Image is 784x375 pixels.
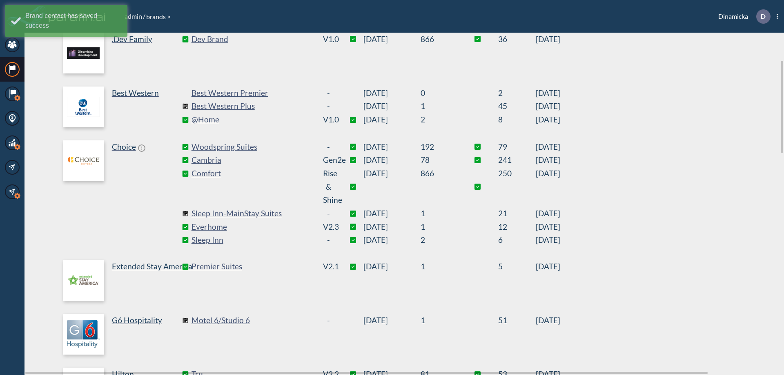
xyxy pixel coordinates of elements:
span: [DATE] [536,33,560,46]
p: Choice [112,140,136,154]
span: [DATE] [363,140,421,154]
div: Rise & Shine [323,167,334,207]
a: Premier Suites [192,260,314,273]
sapn: 6 [498,233,536,247]
span: [DATE] [536,233,560,247]
sapn: 241 [498,153,536,167]
sapn: 5 [498,260,536,273]
p: D [761,13,766,20]
img: comingSoon [182,103,188,109]
span: [DATE] [363,314,421,327]
div: - [323,87,334,100]
div: - [323,314,334,327]
div: - [323,100,334,113]
img: logo [63,140,104,181]
a: Cambria [192,153,314,167]
div: v2.3 [323,220,334,234]
a: G6 Hospitality [63,314,185,355]
sapn: 8 [498,113,536,126]
span: [DATE] [536,207,560,220]
sapn: 51 [498,314,536,327]
span: [DATE] [363,220,421,234]
a: @Home [192,113,314,126]
p: Extended Stay America [112,260,192,273]
a: Best Western [63,87,185,127]
img: comingSoon [182,211,188,217]
sapn: 1 [421,260,457,273]
img: comingSoon [182,317,188,324]
sapn: 1 [421,100,457,113]
a: Dev Brand [192,33,314,46]
a: Extended Stay America [63,260,185,301]
div: v2.1 [323,260,334,273]
p: .Dev Family [112,33,152,46]
a: Everhome [192,220,314,234]
div: - [323,233,334,247]
span: [DATE] [536,153,560,167]
sapn: 36 [498,33,536,46]
sapn: 866 [421,33,457,46]
div: - [323,207,334,220]
img: logo [63,33,104,73]
div: Gen2e [323,153,334,167]
img: logo [63,314,104,355]
a: Best Western Premier [192,87,314,100]
sapn: 1 [421,220,457,234]
p: G6 Hospitality [112,314,162,327]
a: Motel 6/Studio 6 [192,314,314,327]
sapn: 866 [421,167,457,207]
img: logo [63,87,104,127]
div: Brand contact has saved success [25,11,121,31]
a: Sleep Inn-MainStay Suites [192,207,314,220]
span: [DATE] [536,113,560,126]
a: Choice! [63,140,185,247]
a: .Dev Family [63,33,185,73]
sapn: 1 [421,314,457,327]
span: [DATE] [363,233,421,247]
span: [DATE] [536,100,560,113]
sapn: 250 [498,167,536,207]
div: Dinamicka [706,9,778,24]
sapn: 45 [498,100,536,113]
div: - [323,140,334,154]
a: Comfort [192,167,314,207]
span: brands > [145,13,171,20]
span: [DATE] [363,33,421,46]
sapn: 192 [421,140,457,154]
div: v1.0 [323,33,334,46]
span: [DATE] [536,260,560,273]
sapn: 21 [498,207,536,220]
sapn: 1 [421,207,457,220]
sapn: 2 [421,233,457,247]
sapn: 2 [498,87,536,100]
span: [DATE] [536,314,560,327]
sapn: 2 [421,113,457,126]
span: [DATE] [363,260,421,273]
span: [DATE] [363,167,421,207]
a: Sleep Inn [192,233,314,247]
sapn: 79 [498,140,536,154]
span: [DATE] [363,207,421,220]
span: [DATE] [536,167,560,207]
li: / [124,11,145,21]
span: [DATE] [363,153,421,167]
a: Best Western Plus [192,100,314,113]
span: ! [138,144,145,152]
span: [DATE] [536,140,560,154]
div: v1.0 [323,113,334,126]
sapn: 0 [421,87,457,100]
a: admin [124,12,143,20]
span: [DATE] [363,100,421,113]
span: [DATE] [363,87,421,100]
img: logo [63,260,104,301]
span: [DATE] [363,113,421,126]
sapn: 12 [498,220,536,234]
sapn: 78 [421,153,457,167]
a: Woodspring Suites [192,140,314,154]
p: Best Western [112,87,159,100]
span: [DATE] [536,220,560,234]
span: [DATE] [536,87,560,100]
